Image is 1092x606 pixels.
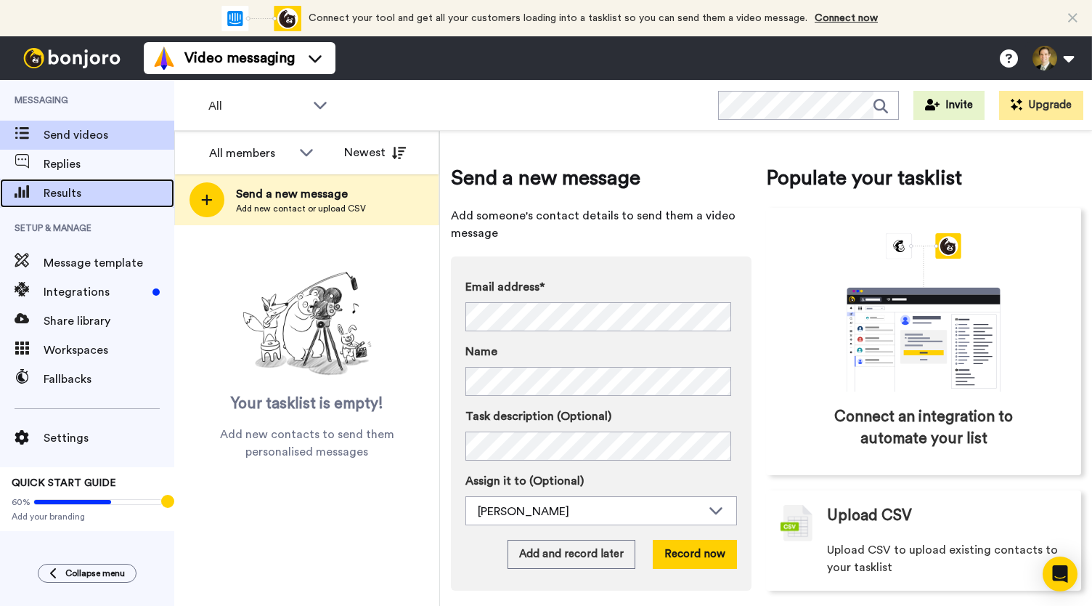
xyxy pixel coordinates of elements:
[827,541,1067,576] span: Upload CSV to upload existing contacts to your tasklist
[44,254,174,272] span: Message template
[478,503,701,520] div: [PERSON_NAME]
[12,478,116,488] span: QUICK START GUIDE
[827,505,912,527] span: Upload CSV
[999,91,1083,120] button: Upgrade
[38,564,136,583] button: Collapse menu
[828,406,1019,450] span: Connect an integration to automate your list
[231,393,383,415] span: Your tasklist is empty!
[184,48,295,68] span: Video messaging
[208,97,306,115] span: All
[44,283,147,301] span: Integrations
[17,48,126,68] img: bj-logo-header-white.svg
[465,343,497,360] span: Name
[465,472,737,490] label: Assign it to (Optional)
[44,371,174,388] span: Fallbacks
[161,495,174,508] div: Tooltip anchor
[221,6,301,31] div: animation
[236,185,366,203] span: Send a new message
[451,163,751,193] span: Send a new message
[653,540,737,569] button: Record now
[12,511,163,522] span: Add your branding
[1043,557,1077,591] div: Open Intercom Messenger
[44,155,174,173] span: Replies
[209,145,292,162] div: All members
[44,126,174,144] span: Send videos
[44,342,174,359] span: Workspaces
[815,233,1032,392] div: animation
[235,266,380,382] img: ready-set-action.png
[465,408,737,425] label: Task description (Optional)
[196,426,417,461] span: Add new contacts to send them personalised messages
[465,278,737,296] label: Email address*
[451,207,751,242] span: Add someone's contact details to send them a video message
[65,567,125,579] span: Collapse menu
[766,163,1081,193] span: Populate your tasklist
[236,203,366,214] span: Add new contact or upload CSV
[781,505,812,541] img: csv-grey.png
[44,185,174,202] span: Results
[44,429,174,447] span: Settings
[815,13,878,23] a: Connect now
[333,138,417,167] button: Newest
[508,540,635,569] button: Add and record later
[44,312,174,330] span: Share library
[913,91,985,120] button: Invite
[309,13,807,23] span: Connect your tool and get all your customers loading into a tasklist so you can send them a video...
[152,47,176,70] img: vm-color.svg
[12,496,30,508] span: 60%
